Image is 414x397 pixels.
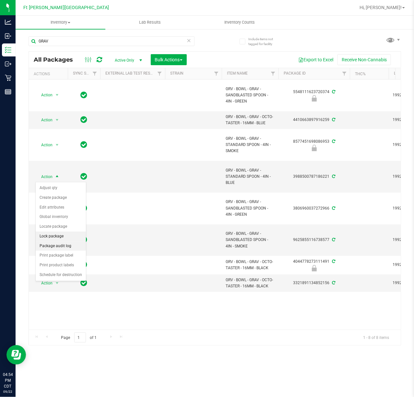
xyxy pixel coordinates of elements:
span: GRV - BOWL - GRAV - SANDBLASTED SPOON - 4IN - SMOKE [226,231,275,249]
span: select [53,140,61,150]
span: Sync from Compliance System [331,117,335,122]
a: Filter [268,68,278,79]
span: Sync from Compliance System [331,281,335,285]
span: GRV - BOWL - GRAV - OCTO-TASTER - 16MM - BLACK [226,259,275,271]
span: Action [35,172,53,181]
input: 1 [74,332,86,343]
div: Newly Received [278,145,351,151]
span: Bulk Actions [155,57,183,62]
a: Item Name [227,71,248,76]
li: Edit attributes [36,203,86,212]
span: Lab Results [130,19,170,25]
div: 4044778273111491 [278,259,351,271]
span: Clear [187,36,191,45]
button: Receive Non-Cannabis [337,54,391,65]
input: Search Package ID, Item Name, SKU, Lot or Part Number... [29,36,195,46]
span: Action [35,115,53,125]
a: Package ID [284,71,306,76]
a: Sync Status [73,71,98,76]
a: Lab Results [105,16,195,29]
span: Include items not tagged for facility [248,37,281,46]
div: Actions [34,72,65,76]
span: GRV - BOWL - GRAV - OCTO-TASTER - 16MM - BLACK [226,277,275,289]
div: 4410663897916259 [278,117,351,123]
li: Adjust qty [36,183,86,193]
span: GRV - BOWL - GRAV - SANDBLASTED SPOON - 4IN - GREEN [226,199,275,218]
span: GRV - BOWL - GRAV - STANDARD SPOON - 4IN - SMOKE [226,136,275,154]
span: Page of 1 [55,332,102,343]
span: select [53,90,61,100]
div: Newly Received [278,95,351,102]
li: Create package [36,193,86,203]
inline-svg: Inbound [5,33,11,39]
a: Inventory Counts [195,16,285,29]
button: Export to Excel [294,54,337,65]
span: Action [35,279,53,288]
span: In Sync [81,172,88,181]
span: Action [35,90,53,100]
span: 1 - 8 of 8 items [358,332,394,342]
li: Schedule for destruction [36,270,86,280]
div: 5548111623720374 [278,89,351,102]
inline-svg: Analytics [5,19,11,25]
span: All Packages [34,56,79,63]
a: Inventory [16,16,105,29]
div: 3806960037272966 [278,205,351,211]
span: Sync from Compliance System [331,259,335,264]
a: Filter [89,68,100,79]
li: Package audit log [36,241,86,251]
span: Inventory [16,19,105,25]
span: Sync from Compliance System [331,139,335,144]
div: 8577451698086953 [278,138,351,151]
p: 09/22 [3,389,13,394]
div: Newly Received [278,265,351,271]
span: Hi, [PERSON_NAME]! [360,5,402,10]
span: In Sync [81,115,88,124]
span: GRV - BOWL - GRAV - SANDBLASTED SPOON - 4IN - GREEN [226,86,275,105]
div: 9625855116738577 [278,237,351,243]
li: Locate package [36,222,86,232]
li: Print product labels [36,260,86,270]
span: In Sync [81,140,88,149]
iframe: Resource center [6,345,26,365]
a: External Lab Test Result [105,71,156,76]
inline-svg: Outbound [5,61,11,67]
span: select [53,172,61,181]
a: Strain [170,71,183,76]
div: 3321891134852156 [278,280,351,286]
span: Action [35,140,53,150]
a: Filter [154,68,165,79]
inline-svg: Reports [5,89,11,95]
li: Lock package [36,232,86,241]
span: GRV - BOWL - GRAV - OCTO-TASTER - 16MM - BLUE [226,114,275,126]
a: Filter [211,68,222,79]
span: Sync from Compliance System [331,206,335,211]
a: THC% [355,72,366,76]
span: GRV - BOWL - GRAV - STANDARD SPOON - 4IN - BLUE [226,167,275,186]
span: In Sync [81,90,88,100]
inline-svg: Retail [5,75,11,81]
span: Sync from Compliance System [331,90,335,94]
p: 04:54 PM CDT [3,372,13,389]
span: Sync from Compliance System [331,237,335,242]
inline-svg: Inventory [5,47,11,53]
span: Sync from Compliance System [331,174,335,179]
span: Inventory Counts [216,19,264,25]
span: select [53,115,61,125]
button: Bulk Actions [151,54,187,65]
a: Filter [339,68,350,79]
li: Print package label [36,251,86,260]
div: 3988500787186221 [278,174,351,180]
li: Global inventory [36,212,86,222]
span: Ft [PERSON_NAME][GEOGRAPHIC_DATA] [23,5,109,10]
